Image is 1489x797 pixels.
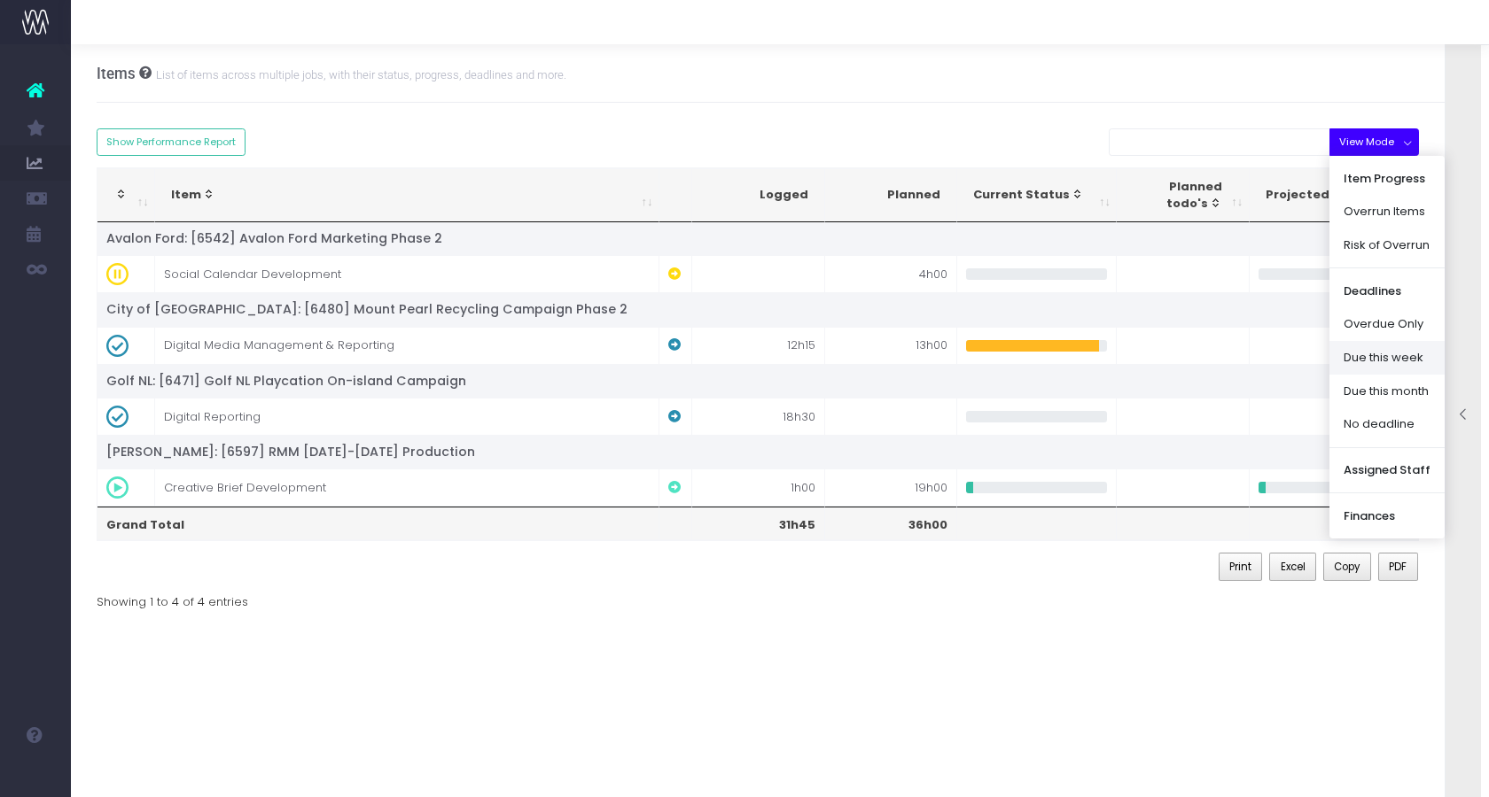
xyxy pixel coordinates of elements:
[841,186,940,204] div: Planned
[155,468,659,506] td: Creative Brief Development
[155,168,659,222] th: Item: activate to sort column ascending
[1329,499,1445,533] a: Finances
[1334,559,1360,575] span: Copy
[692,327,824,364] td: 12h15
[692,507,824,540] th: 31h45
[22,762,49,788] img: images/default_profile_image.png
[1378,553,1418,581] button: PDF
[1329,375,1445,408] a: Due this month
[957,168,1118,222] th: Current Status: activate to sort column ascending
[1250,168,1420,222] th: Projected Result: activate to sort column ascending
[973,186,1090,204] div: Current Status
[97,222,1420,255] td: Avalon Ford: [6542] Avalon Ford Marketing Phase 2
[1329,161,1445,195] a: Item Progress
[825,168,957,222] th: Planned
[1117,168,1249,222] th: Planned todo's: activate to sort column ascending
[825,255,957,292] td: 4h00
[152,65,566,82] small: List of items across multiple jobs, with their status, progress, deadlines and more.
[692,468,824,506] td: 1h00
[1389,559,1407,575] span: PDF
[97,435,1420,468] td: [PERSON_NAME]: [6597] RMM [DATE]-[DATE] Production
[825,327,957,364] td: 13h00
[97,65,136,82] span: Items
[97,168,156,222] th: : activate to sort column ascending
[1281,559,1306,575] span: Excel
[692,168,824,222] th: Logged
[97,292,1420,326] td: City of [GEOGRAPHIC_DATA]: [6480] Mount Pearl Recycling Campaign Phase 2
[1269,553,1316,581] button: Excel
[97,507,659,540] th: Grand Total
[1329,228,1445,262] a: Risk of Overrun
[1266,186,1392,204] div: Projected Result
[708,186,807,204] div: Logged
[1329,341,1445,375] a: Due this week
[1329,307,1445,341] a: Overdue Only
[1229,559,1251,575] span: Print
[1133,178,1221,213] div: Planned todo's
[171,186,632,204] div: Item
[1329,407,1445,441] a: No deadline
[825,468,957,506] td: 19h00
[825,507,957,540] th: 36h00
[1323,553,1371,581] button: Copy
[97,584,248,611] div: Showing 1 to 4 of 4 entries
[1329,195,1445,228] a: Overrun Items
[97,128,246,156] button: Show Performance Report
[155,327,659,364] td: Digital Media Management & Reporting
[155,398,659,435] td: Digital Reporting
[1329,128,1419,156] button: View Mode
[155,255,659,292] td: Social Calendar Development
[692,398,824,435] td: 18h30
[1329,453,1445,487] a: Assigned Staff
[97,364,1420,398] td: Golf NL: [6471] Golf NL Playcation On-island Campaign
[1329,274,1445,307] a: Deadlines
[1219,553,1263,581] button: Print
